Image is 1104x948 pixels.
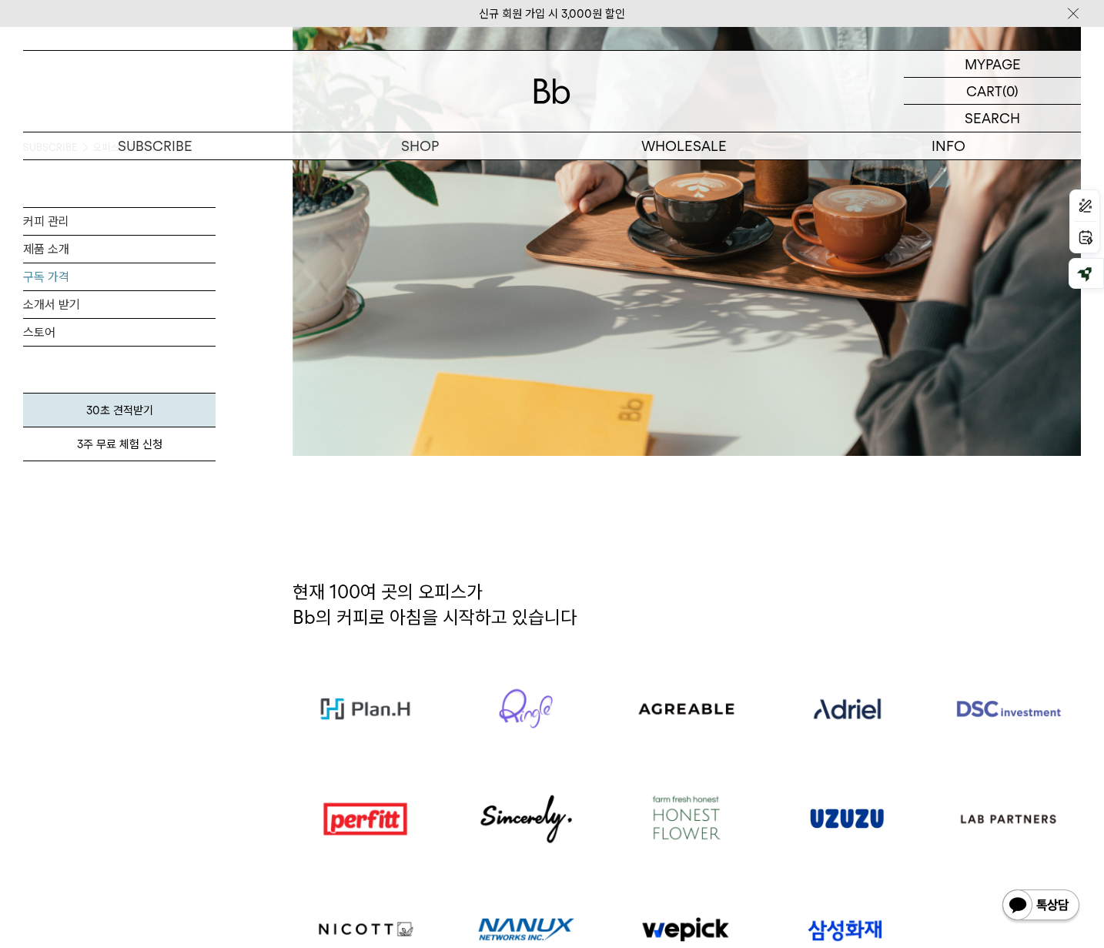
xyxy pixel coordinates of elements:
[1001,888,1081,925] img: 카카오톡 채널 1:1 채팅 버튼
[966,78,1002,104] p: CART
[634,681,741,738] img: 로고
[794,791,901,846] img: 로고
[23,236,216,263] a: 제품 소개
[965,51,1021,77] p: MYPAGE
[634,792,741,846] img: 로고
[473,681,580,737] img: 로고
[23,393,216,427] a: 30초 견적받기
[534,79,570,104] img: 로고
[312,792,419,847] img: 로고
[23,263,216,290] a: 구독 가격
[23,208,216,235] a: 커피 관리
[552,132,817,159] p: WHOLESALE
[23,319,216,346] a: 스토어
[904,78,1081,105] a: CART (0)
[288,132,553,159] a: SHOP
[23,291,216,318] a: 소개서 받기
[473,792,580,846] img: 로고
[23,132,288,159] a: SUBSCRIBE
[955,791,1062,846] img: 로고
[293,579,1081,654] h2: 현재 100여 곳의 오피스가 Bb의 커피로 아침을 시작하고 있습니다
[904,51,1081,78] a: MYPAGE
[955,681,1062,736] img: 로고
[479,7,625,21] a: 신규 회원 가입 시 3,000원 할인
[312,681,419,737] img: 로고
[965,105,1020,132] p: SEARCH
[817,132,1082,159] p: INFO
[23,427,216,461] a: 3주 무료 체험 신청
[794,681,901,737] img: 로고
[1002,78,1019,104] p: (0)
